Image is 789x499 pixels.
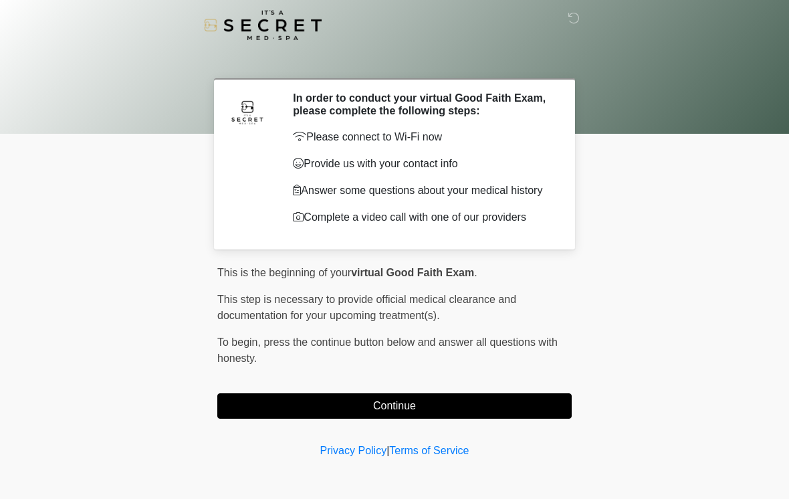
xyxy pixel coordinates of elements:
[217,294,516,321] span: This step is necessary to provide official medical clearance and documentation for your upcoming ...
[204,10,322,40] img: It's A Secret Med Spa Logo
[351,267,474,278] strong: virtual Good Faith Exam
[293,209,552,225] p: Complete a video call with one of our providers
[217,336,558,364] span: press the continue button below and answer all questions with honesty.
[386,445,389,456] a: |
[217,267,351,278] span: This is the beginning of your
[293,92,552,117] h2: In order to conduct your virtual Good Faith Exam, please complete the following steps:
[227,92,267,132] img: Agent Avatar
[474,267,477,278] span: .
[389,445,469,456] a: Terms of Service
[207,48,582,73] h1: ‎ ‎
[293,129,552,145] p: Please connect to Wi-Fi now
[293,156,552,172] p: Provide us with your contact info
[217,336,263,348] span: To begin,
[320,445,387,456] a: Privacy Policy
[217,393,572,419] button: Continue
[293,183,552,199] p: Answer some questions about your medical history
